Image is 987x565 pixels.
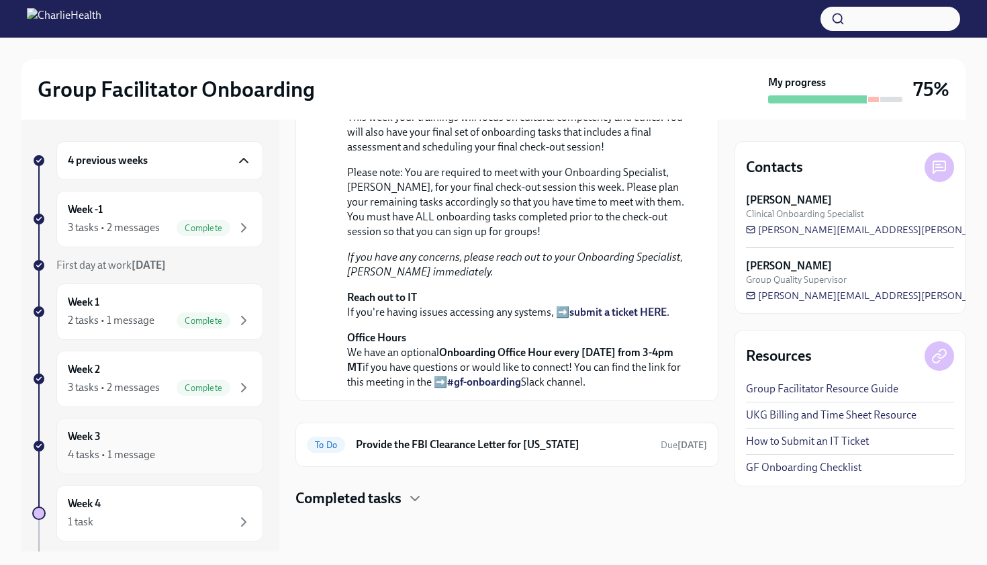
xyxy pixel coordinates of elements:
a: #gf-onboarding [447,376,521,388]
span: September 24th, 2025 09:00 [661,439,707,451]
div: 4 previous weeks [56,141,263,180]
h6: Week 3 [68,429,101,444]
span: Complete [177,223,230,233]
p: Please note: You are required to meet with your Onboarding Specialist, [PERSON_NAME], for your fi... [347,165,686,239]
h6: 4 previous weeks [68,153,148,168]
a: Group Facilitator Resource Guide [746,382,898,396]
strong: [PERSON_NAME] [746,193,832,208]
a: Week 23 tasks • 2 messagesComplete [32,351,263,407]
h4: Contacts [746,157,803,177]
span: Complete [177,383,230,393]
a: How to Submit an IT Ticket [746,434,869,449]
h6: Week 2 [68,362,100,377]
h4: Resources [746,346,812,366]
h6: Week 1 [68,295,99,310]
p: This week your trainings will focus on cultural competency and ethics. You will also have your fi... [347,110,686,155]
strong: [DATE] [132,259,166,271]
a: First day at work[DATE] [32,258,263,273]
strong: Reach out to IT [347,291,417,304]
a: Week 34 tasks • 1 message [32,418,263,474]
a: Week 12 tasks • 1 messageComplete [32,284,263,340]
h6: Provide the FBI Clearance Letter for [US_STATE] [356,437,650,452]
span: Group Quality Supervisor [746,273,847,286]
div: 2 tasks • 1 message [68,313,154,328]
h4: Completed tasks [295,488,402,509]
strong: Office Hours [347,331,406,344]
img: CharlieHealth [27,8,101,30]
strong: Onboarding Office Hour every [DATE] from 3-4pm MT [347,346,673,374]
span: First day at work [56,259,166,271]
h2: Group Facilitator Onboarding [38,76,315,103]
strong: [PERSON_NAME] [746,259,832,273]
strong: [DATE] [677,439,707,451]
div: Completed tasks [295,488,718,509]
span: To Do [307,440,345,450]
a: UKG Billing and Time Sheet Resource [746,408,916,423]
span: Due [661,439,707,451]
p: If you're having issues accessing any systems, ➡️ . [347,290,686,320]
span: Clinical Onboarding Specialist [746,208,864,220]
a: Week -13 tasks • 2 messagesComplete [32,191,263,247]
div: 4 tasks • 1 message [68,447,155,462]
h3: 75% [913,77,949,101]
a: Week 41 task [32,485,263,541]
div: 3 tasks • 2 messages [68,380,160,395]
p: We have an optional if you have questions or would like to connect! You can find the link for thi... [347,331,686,390]
div: 3 tasks • 2 messages [68,220,160,235]
span: Complete [177,316,230,326]
h6: Week -1 [68,202,103,217]
a: GF Onboarding Checklist [746,460,861,475]
a: To DoProvide the FBI Clearance Letter for [US_STATE]Due[DATE] [307,434,707,455]
h6: Week 4 [68,496,101,511]
strong: My progress [768,75,826,90]
a: submit a ticket HERE [569,306,667,318]
div: 1 task [68,515,93,529]
em: If you have any concerns, please reach out to your Onboarding Specialist, [PERSON_NAME] immediately. [347,251,683,278]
